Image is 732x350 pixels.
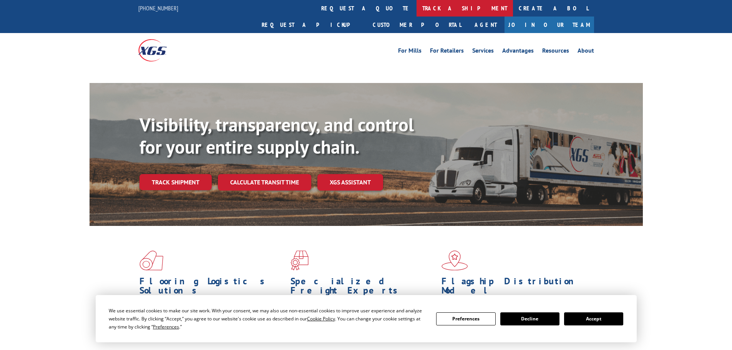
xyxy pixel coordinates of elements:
[317,174,383,191] a: XGS ASSISTANT
[109,307,427,331] div: We use essential cookies to make our site work. With your consent, we may also use non-essential ...
[256,17,367,33] a: Request a pickup
[472,48,494,56] a: Services
[139,250,163,270] img: xgs-icon-total-supply-chain-intelligence-red
[139,277,285,299] h1: Flooring Logistics Solutions
[436,312,495,325] button: Preferences
[500,312,559,325] button: Decline
[442,277,587,299] h1: Flagship Distribution Model
[138,4,178,12] a: [PHONE_NUMBER]
[139,113,414,159] b: Visibility, transparency, and control for your entire supply chain.
[367,17,467,33] a: Customer Portal
[578,48,594,56] a: About
[502,48,534,56] a: Advantages
[442,250,468,270] img: xgs-icon-flagship-distribution-model-red
[542,48,569,56] a: Resources
[139,174,212,190] a: Track shipment
[467,17,505,33] a: Agent
[564,312,623,325] button: Accept
[96,295,637,342] div: Cookie Consent Prompt
[290,250,309,270] img: xgs-icon-focused-on-flooring-red
[398,48,422,56] a: For Mills
[505,17,594,33] a: Join Our Team
[307,315,335,322] span: Cookie Policy
[218,174,311,191] a: Calculate transit time
[290,277,436,299] h1: Specialized Freight Experts
[153,323,179,330] span: Preferences
[430,48,464,56] a: For Retailers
